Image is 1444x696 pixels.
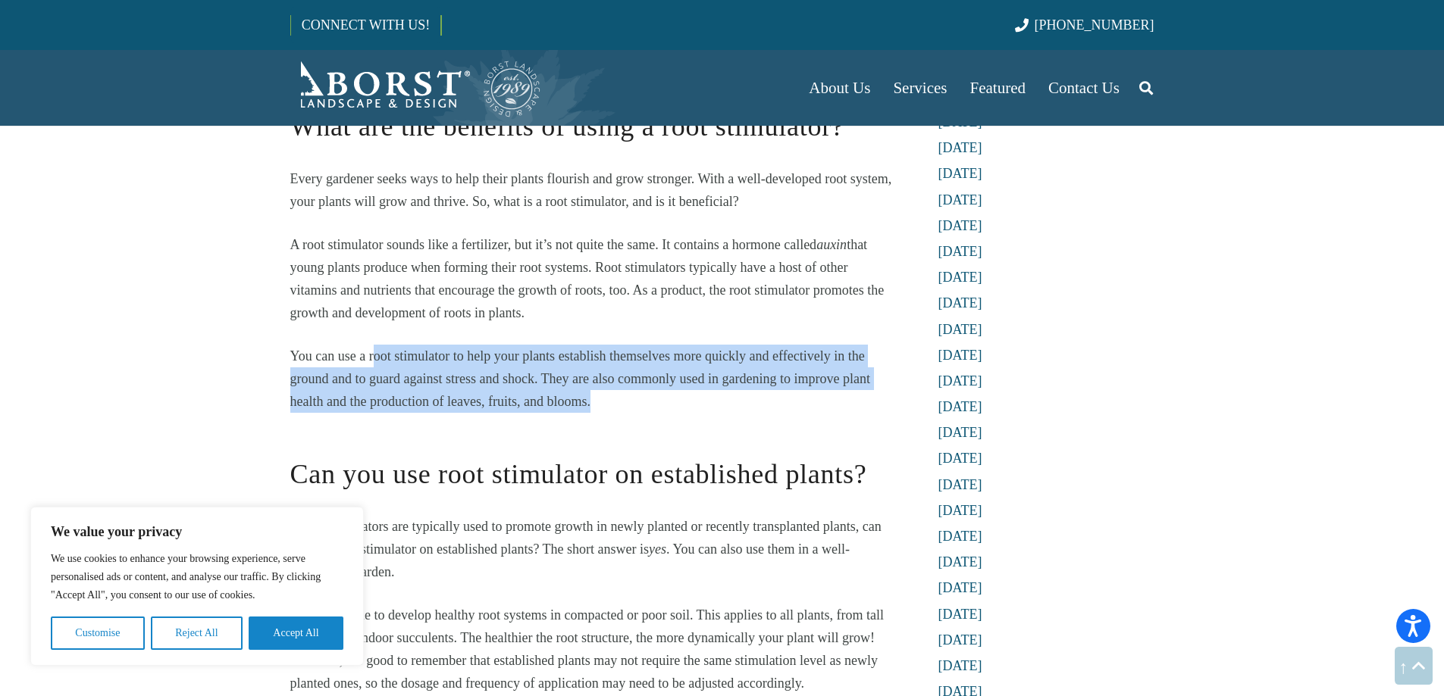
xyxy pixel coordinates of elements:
div: We value your privacy [30,507,364,666]
a: [DATE] [938,451,982,466]
a: [DATE] [938,270,982,285]
a: [DATE] [938,373,982,389]
a: [DATE] [938,295,982,311]
a: [DATE] [938,477,982,492]
a: [DATE] [938,322,982,337]
span: auxin [816,237,847,252]
span: [PHONE_NUMBER] [1035,17,1154,33]
a: [DATE] [938,166,982,181]
span: Plants struggle to develop healthy root systems in compacted or poor soil. This applies to all pl... [290,607,885,691]
p: We use cookies to enhance your browsing experience, serve personalised ads or content, and analys... [51,550,343,604]
a: [DATE] [938,425,982,440]
a: [PHONE_NUMBER] [1015,17,1154,33]
span: If root stimulators are typically used to promote growth in newly planted or recently transplante... [290,519,882,557]
a: CONNECT WITH US! [291,7,440,43]
span: A root stimulator sounds like a fertilizer, but it’s not quite the same. It contains a hormone ca... [290,237,817,252]
a: Search [1131,69,1161,107]
a: [DATE] [938,632,982,648]
a: Back to top [1395,647,1433,685]
a: [DATE] [938,140,982,155]
a: Borst-Logo [290,58,542,118]
span: Every gardener seeks ways to help their plants flourish and grow stronger. With a well-developed ... [290,171,892,209]
a: [DATE] [938,192,982,208]
span: You can use a root stimulator to help your plants establish themselves more quickly and effective... [290,348,871,409]
a: [DATE] [938,580,982,595]
a: [DATE] [938,658,982,673]
a: [DATE] [938,529,982,544]
span: What are the benefits of using a root stimulator? [290,111,844,142]
p: We value your privacy [51,523,343,541]
a: About Us [797,50,882,126]
a: Services [882,50,958,126]
a: [DATE] [938,554,982,570]
a: Contact Us [1037,50,1131,126]
span: yes [649,542,666,557]
a: Featured [959,50,1037,126]
button: Accept All [249,616,343,650]
a: [DATE] [938,399,982,414]
button: Reject All [151,616,243,650]
a: [DATE] [938,607,982,622]
a: [DATE] [938,348,982,363]
span: Services [893,79,947,97]
span: Contact Us [1048,79,1120,97]
a: [DATE] [938,218,982,233]
span: that young plants produce when forming their root systems. Root stimulators typically have a host... [290,237,885,320]
a: [DATE] [938,244,982,259]
span: About Us [809,79,870,97]
span: Featured [970,79,1026,97]
a: [DATE] [938,503,982,518]
span: Can you use root stimulator on established plants? [290,459,867,489]
button: Customise [51,616,145,650]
